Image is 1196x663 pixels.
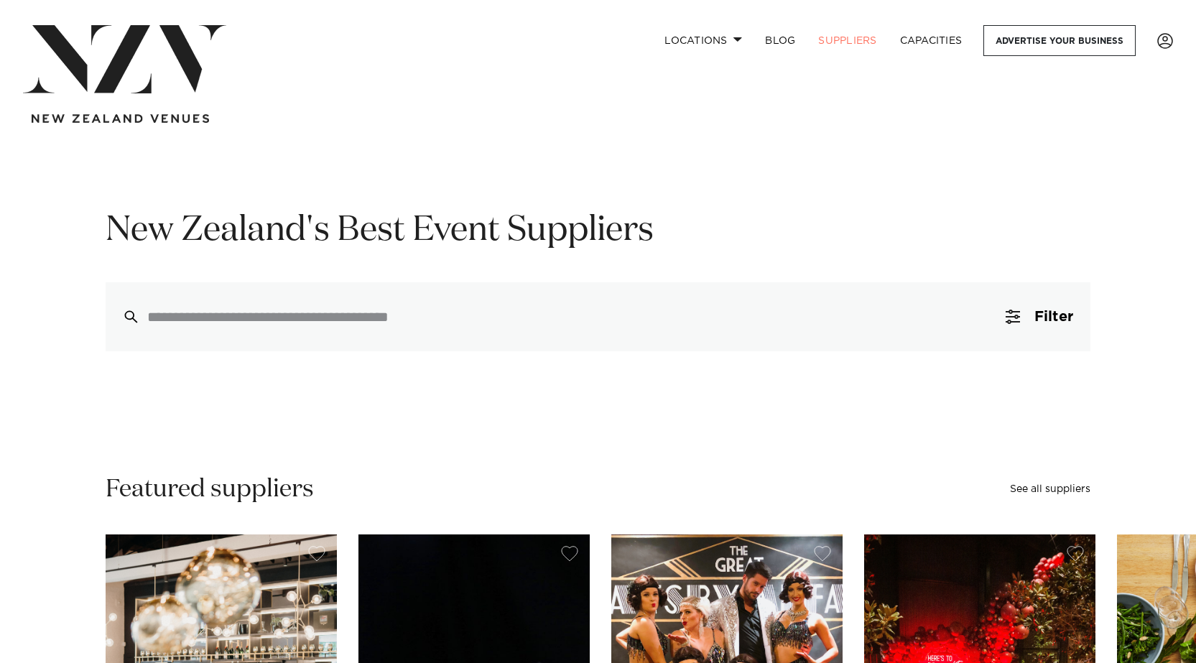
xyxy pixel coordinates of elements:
[653,25,754,56] a: Locations
[1010,484,1090,494] a: See all suppliers
[807,25,888,56] a: SUPPLIERS
[106,473,314,506] h2: Featured suppliers
[983,25,1136,56] a: Advertise your business
[889,25,974,56] a: Capacities
[754,25,807,56] a: BLOG
[23,25,226,93] img: nzv-logo.png
[106,208,1090,254] h1: New Zealand's Best Event Suppliers
[32,114,209,124] img: new-zealand-venues-text.png
[1034,310,1073,324] span: Filter
[988,282,1090,351] button: Filter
